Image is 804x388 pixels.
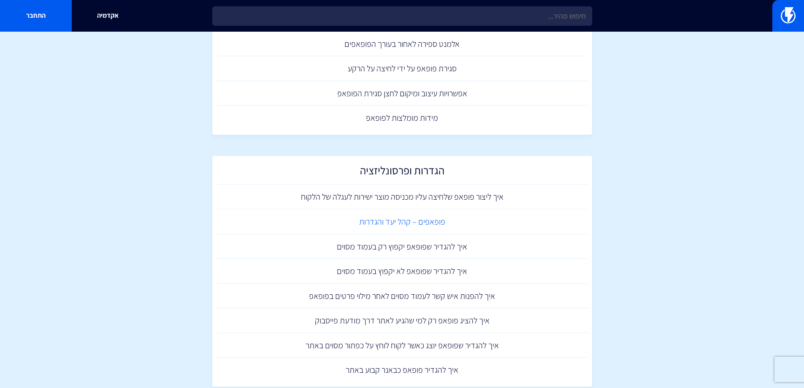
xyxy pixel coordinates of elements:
[217,358,588,383] a: איך להגדיר פופאפ כבאנר קבוע באתר
[217,333,588,358] a: איך להגדיר שפופאפ יוצג כאשר לקוח לוחץ על כפתור מסוים באתר
[217,160,588,185] a: הגדרות ופרסונליזציה
[217,259,588,284] a: איך להגדיר שפופאפ לא יקפוץ בעמוד מסוים
[217,81,588,106] a: אפשרויות עיצוב ומיקום לחצן סגירת הפופאפ
[217,56,588,81] a: סגירת פופאפ על ידי לחיצה על הרקע
[212,6,592,26] input: חיפוש מהיר...
[217,284,588,309] a: איך להפנות איש קשר לעמוד מסוים לאחר מילוי פרטים בפופאפ
[217,209,588,234] a: פופאפים – קהל יעד והגדרות
[217,185,588,209] a: איך ליצור פופאפ שלחיצה עליו מכניסה מוצר ישירות לעגלה של הלקוח
[217,32,588,57] a: אלמנט ספירה לאחור בעורך הפופאפים
[217,106,588,130] a: מידות מומלצות לפופאפ
[217,234,588,259] a: איך להגדיר שפופאפ יקפוץ רק בעמוד מסוים
[217,308,588,333] a: איך להציג פופאפ רק למי שהגיע לאתר דרך מודעת פייסבוק
[221,164,584,181] h2: הגדרות ופרסונליזציה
